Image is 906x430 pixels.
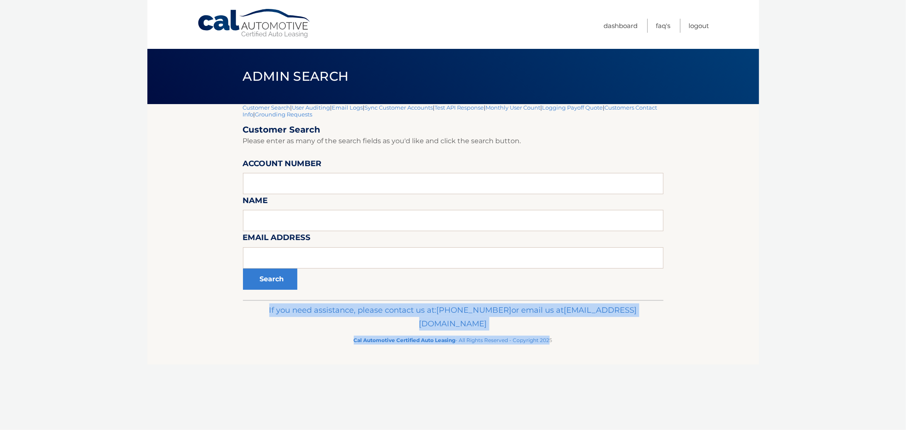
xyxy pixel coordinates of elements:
a: Sync Customer Accounts [365,104,433,111]
p: Please enter as many of the search fields as you'd like and click the search button. [243,135,663,147]
a: Monthly User Count [486,104,541,111]
p: If you need assistance, please contact us at: or email us at [248,303,658,331]
a: User Auditing [292,104,330,111]
label: Name [243,194,268,210]
strong: Cal Automotive Certified Auto Leasing [354,337,456,343]
span: [PHONE_NUMBER] [437,305,512,315]
a: Cal Automotive [197,8,312,39]
a: Grounding Requests [255,111,313,118]
a: Logout [689,19,709,33]
label: Email Address [243,231,311,247]
label: Account Number [243,157,322,173]
p: - All Rights Reserved - Copyright 2025 [248,336,658,345]
a: Dashboard [604,19,638,33]
button: Search [243,269,297,290]
a: FAQ's [656,19,671,33]
a: Customers Contact Info [243,104,658,118]
span: Admin Search [243,68,349,84]
div: | | | | | | | | [243,104,663,300]
a: Logging Payoff Quote [542,104,603,111]
a: Customer Search [243,104,291,111]
a: Email Logs [332,104,363,111]
h2: Customer Search [243,124,663,135]
a: Test API Response [435,104,484,111]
